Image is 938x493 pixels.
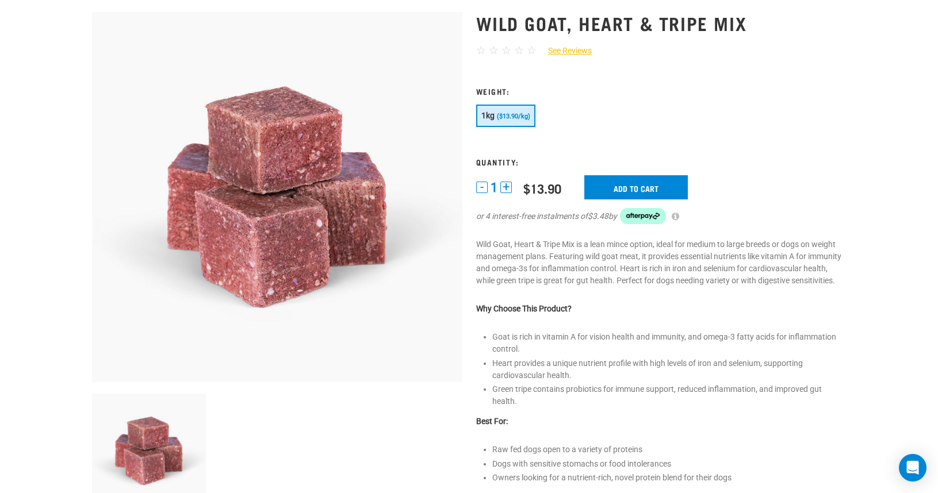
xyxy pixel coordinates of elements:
span: 1kg [481,111,495,120]
li: Green tripe contains probiotics for immune support, reduced inflammation, and improved gut health. [492,383,847,407]
h1: Wild Goat, Heart & Tripe Mix [476,13,847,33]
li: Goat is rich in vitamin A for vision health and immunity, and omega-3 fatty acids for inflammatio... [492,331,847,355]
span: ☆ [476,44,486,57]
li: Owners looking for a nutrient-rich, novel protein blend for their dogs [492,472,847,484]
button: + [500,182,512,193]
img: Afterpay [620,208,666,224]
h3: Quantity: [476,157,847,166]
span: $3.48 [588,210,608,222]
img: Goat Heart Tripe 8451 [92,12,462,382]
p: Wild Goat, Heart & Tripe Mix is a lean mince option, ideal for medium to large breeds or dogs on ... [476,238,847,287]
span: 1 [491,182,497,194]
span: ☆ [514,44,524,57]
li: Raw fed dogs open to a variety of proteins [492,444,847,456]
strong: Why Choose This Product? [476,304,572,313]
span: ($13.90/kg) [497,113,530,120]
h3: Weight: [476,87,847,95]
span: ☆ [501,44,511,57]
li: Dogs with sensitive stomachs or food intolerances [492,458,847,470]
button: 1kg ($13.90/kg) [476,105,535,127]
a: See Reviews [537,45,592,57]
strong: Best For: [476,417,508,426]
div: $13.90 [523,181,561,195]
div: Open Intercom Messenger [899,454,926,482]
li: Heart provides a unique nutrient profile with high levels of iron and selenium, supporting cardio... [492,357,847,382]
div: or 4 interest-free instalments of by [476,208,847,224]
span: ☆ [489,44,499,57]
input: Add to cart [584,175,688,199]
span: ☆ [527,44,537,57]
button: - [476,182,488,193]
